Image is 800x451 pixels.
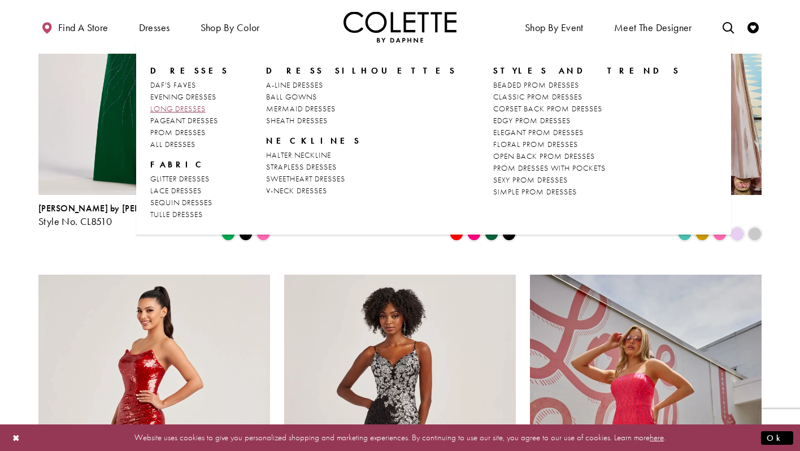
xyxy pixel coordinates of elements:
[81,430,719,445] p: Website uses cookies to give you personalized shopping and marketing experiences. By continuing t...
[150,174,210,184] span: GLITTER DRESSES
[38,202,192,214] span: [PERSON_NAME] by [PERSON_NAME]
[266,80,323,90] span: A-LINE DRESSES
[493,91,680,103] a: CLASSIC PROM DRESSES
[761,431,793,445] button: Submit Dialog
[266,103,456,115] a: MERMAID DRESSES
[344,11,456,42] img: Colette by Daphne
[493,65,680,76] span: STYLES AND TRENDS
[150,115,229,127] a: PAGEANT DRESSES
[614,22,692,33] span: Meet the designer
[493,151,595,161] span: OPEN BACK PROM DRESSES
[493,150,680,162] a: OPEN BACK PROM DRESSES
[139,22,170,33] span: Dresses
[7,428,26,448] button: Close Dialog
[266,135,456,146] span: NECKLINES
[493,138,680,150] a: FLORAL PROM DRESSES
[150,159,229,170] span: FABRIC
[522,11,586,42] span: Shop By Event
[150,103,229,115] a: LONG DRESSES
[493,103,602,114] span: CORSET BACK PROM DRESSES
[150,138,229,150] a: ALL DRESSES
[266,135,361,146] span: NECKLINES
[58,22,108,33] span: Find a store
[38,215,112,228] span: Style No. CL8510
[150,197,212,207] span: SEQUIN DRESSES
[150,115,218,125] span: PAGEANT DRESSES
[266,115,456,127] a: SHEATH DRESSES
[136,11,173,42] span: Dresses
[150,127,229,138] a: PROM DRESSES
[493,92,582,102] span: CLASSIC PROM DRESSES
[493,186,680,198] a: SIMPLE PROM DRESSES
[493,162,680,174] a: PROM DRESSES WITH POCKETS
[150,209,203,219] span: TULLE DRESSES
[198,11,263,42] span: Shop by color
[266,174,345,184] span: SWEETHEART DRESSES
[493,127,584,137] span: ELEGANT PROM DRESSES
[266,173,456,185] a: SWEETHEART DRESSES
[493,115,571,125] span: EDGY PROM DRESSES
[150,92,216,102] span: EVENING DRESSES
[493,127,680,138] a: ELEGANT PROM DRESSES
[525,22,584,33] span: Shop By Event
[266,150,331,160] span: HALTER NECKLINE
[493,163,606,173] span: PROM DRESSES WITH POCKETS
[266,162,337,172] span: STRAPLESS DRESSES
[493,80,579,90] span: BEADED PROM DRESSES
[266,65,456,76] span: DRESS SILHOUETTES
[201,22,260,33] span: Shop by color
[150,209,229,220] a: TULLE DRESSES
[150,79,229,91] a: DAF'S FAVES
[38,11,111,42] a: Find a store
[150,173,229,185] a: GLITTER DRESSES
[150,197,229,209] a: SEQUIN DRESSES
[493,187,577,197] span: SIMPLE PROM DRESSES
[493,79,680,91] a: BEADED PROM DRESSES
[150,65,229,76] span: Dresses
[720,11,737,42] a: Toggle search
[150,139,195,149] span: ALL DRESSES
[150,103,206,114] span: LONG DRESSES
[266,149,456,161] a: HALTER NECKLINE
[266,103,336,114] span: MERMAID DRESSES
[150,185,202,196] span: LACE DRESSES
[266,161,456,173] a: STRAPLESS DRESSES
[266,79,456,91] a: A-LINE DRESSES
[38,203,192,227] div: Colette by Daphne Style No. CL8510
[493,115,680,127] a: EDGY PROM DRESSES
[493,139,578,149] span: FLORAL PROM DRESSES
[266,92,317,102] span: BALL GOWNS
[266,185,456,197] a: V-NECK DRESSES
[650,432,664,443] a: here
[266,115,328,125] span: SHEATH DRESSES
[493,175,568,185] span: SEXY PROM DRESSES
[266,91,456,103] a: BALL GOWNS
[150,127,206,137] span: PROM DRESSES
[150,159,207,170] span: FABRIC
[266,185,327,196] span: V-NECK DRESSES
[150,91,229,103] a: EVENING DRESSES
[745,11,762,42] a: Check Wishlist
[493,174,680,186] a: SEXY PROM DRESSES
[150,80,196,90] span: DAF'S FAVES
[611,11,695,42] a: Meet the designer
[150,185,229,197] a: LACE DRESSES
[493,103,680,115] a: CORSET BACK PROM DRESSES
[748,227,762,241] i: Silver
[344,11,456,42] a: Visit Home Page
